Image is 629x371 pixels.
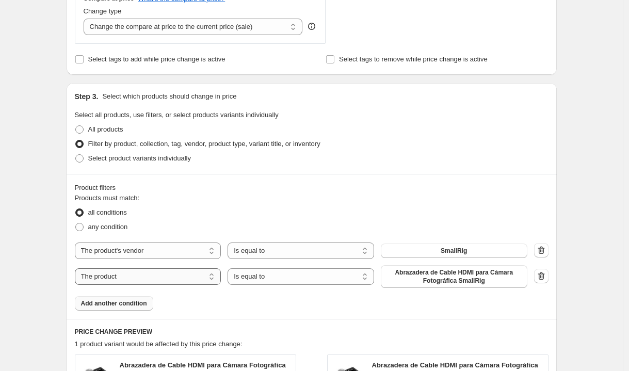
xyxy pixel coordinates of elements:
[381,265,527,288] button: Abrazadera de Cable HDMI para Cámara Fotográfica SmallRig
[88,55,225,63] span: Select tags to add while price change is active
[102,91,236,102] p: Select which products should change in price
[75,328,549,336] h6: PRICE CHANGE PREVIEW
[75,194,140,202] span: Products must match:
[88,223,128,231] span: any condition
[88,208,127,216] span: all conditions
[75,183,549,193] div: Product filters
[339,55,488,63] span: Select tags to remove while price change is active
[81,299,147,308] span: Add another condition
[387,268,521,285] span: Abrazadera de Cable HDMI para Cámara Fotográfica SmallRig
[88,154,191,162] span: Select product variants individually
[88,140,320,148] span: Filter by product, collection, tag, vendor, product type, variant title, or inventory
[441,247,467,255] span: SmallRig
[381,244,527,258] button: SmallRig
[75,296,153,311] button: Add another condition
[75,91,99,102] h2: Step 3.
[84,7,122,15] span: Change type
[307,21,317,31] div: help
[75,111,279,119] span: Select all products, use filters, or select products variants individually
[88,125,123,133] span: All products
[75,340,243,348] span: 1 product variant would be affected by this price change:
